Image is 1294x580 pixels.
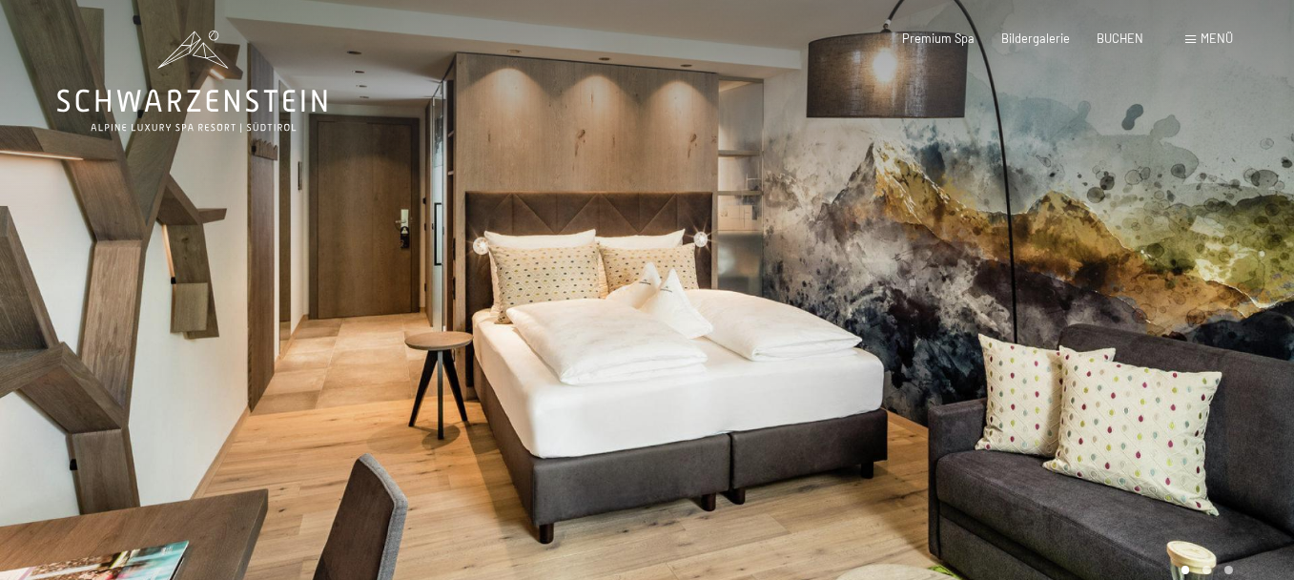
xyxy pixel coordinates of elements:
span: Menü [1201,31,1233,46]
a: BUCHEN [1097,31,1143,46]
a: Premium Spa [902,31,975,46]
a: Bildergalerie [1001,31,1070,46]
